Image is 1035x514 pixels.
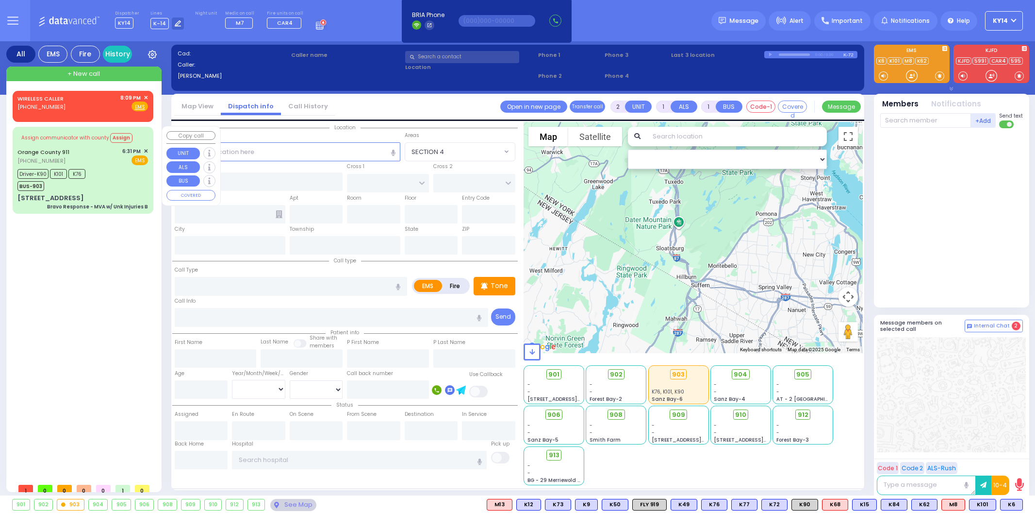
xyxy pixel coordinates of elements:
[776,422,779,429] span: -
[326,329,364,336] span: Patient info
[261,338,288,346] label: Last Name
[590,388,592,395] span: -
[442,280,469,292] label: Fire
[248,499,265,510] div: 913
[77,485,91,492] span: 0
[632,499,667,511] div: FLY 919
[291,51,402,59] label: Caller name
[714,395,745,403] span: Sanz Bay-4
[672,410,685,420] span: 909
[549,450,559,460] span: 913
[122,148,141,155] span: 6:31 PM
[974,323,1010,329] span: Internal Chat
[877,462,899,474] button: Code 1
[646,127,826,146] input: Search location
[852,499,877,511] div: BLS
[670,369,687,380] div: 903
[545,499,571,511] div: BLS
[1009,57,1023,65] a: 595
[175,339,202,346] label: First Name
[226,499,243,510] div: 912
[17,181,44,191] span: BUS-903
[310,334,337,342] small: Share with
[175,266,198,274] label: Call Type
[270,499,316,511] div: See map
[462,225,469,233] label: ZIP
[602,499,628,511] div: BLS
[491,440,509,448] label: Pick up
[852,499,877,511] div: K15
[527,388,530,395] span: -
[568,127,622,146] button: Show satellite imagery
[956,57,971,65] a: KJFD
[761,499,788,511] div: BLS
[67,69,100,79] span: + New call
[714,436,805,444] span: [STREET_ADDRESS][PERSON_NAME]
[17,95,64,103] a: WIRELESS CALLER
[527,429,530,436] span: -
[822,499,848,511] div: ALS
[903,57,914,65] a: M8
[891,17,930,25] span: Notifications
[166,190,215,201] button: COVERED
[527,395,619,403] span: [STREET_ADDRESS][PERSON_NAME]
[174,102,221,111] a: Map View
[941,499,965,511] div: M8
[175,370,184,377] label: Age
[822,101,861,113] button: Message
[405,132,419,139] label: Areas
[469,371,503,378] label: Use Callback
[881,499,907,511] div: BLS
[880,113,971,128] input: Search member
[545,499,571,511] div: K73
[175,440,204,448] label: Back Home
[1000,499,1023,511] div: K6
[701,499,727,511] div: K76
[131,155,148,165] span: EMS
[487,499,512,511] div: M13
[347,370,393,377] label: Call back number
[150,11,184,17] label: Lines
[96,485,111,492] span: 0
[290,225,314,233] label: Township
[652,395,683,403] span: Sanz Bay-6
[926,462,957,474] button: ALS-Rush
[798,410,808,420] span: 912
[590,381,592,388] span: -
[459,15,535,27] input: (000)000-00000
[731,499,757,511] div: K77
[590,436,621,444] span: Smith Farm
[21,134,109,141] span: Assign communicator with county
[991,476,1009,495] button: 10-4
[405,143,502,160] span: SECTION 4
[789,17,804,25] span: Alert
[412,11,444,19] span: BRIA Phone
[232,451,487,469] input: Search hospital
[965,320,1023,332] button: Internal Chat 2
[602,499,628,511] div: K50
[516,499,541,511] div: K12
[405,411,434,418] label: Destination
[71,46,100,63] div: Fire
[590,395,622,403] span: Forest Bay-2
[310,342,334,349] span: members
[527,436,559,444] span: Sanz Bay-5
[985,11,1023,31] button: KY14
[931,99,981,110] button: Notifications
[776,429,779,436] span: -
[57,485,72,492] span: 0
[874,48,950,55] label: EMS
[915,57,929,65] a: K62
[609,410,623,420] span: 908
[47,203,148,210] div: Bravo Response - MVA w/ Unk Injuries B
[911,499,937,511] div: K62
[993,17,1008,25] span: KY14
[526,341,558,353] a: Open this area in Google Maps (opens a new window)
[972,57,988,65] a: 5991
[487,499,512,511] div: ALS
[115,11,139,17] label: Dispatcher
[776,436,809,444] span: Forest Bay-3
[347,411,377,418] label: From Scene
[277,19,293,27] span: CAR4
[652,429,655,436] span: -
